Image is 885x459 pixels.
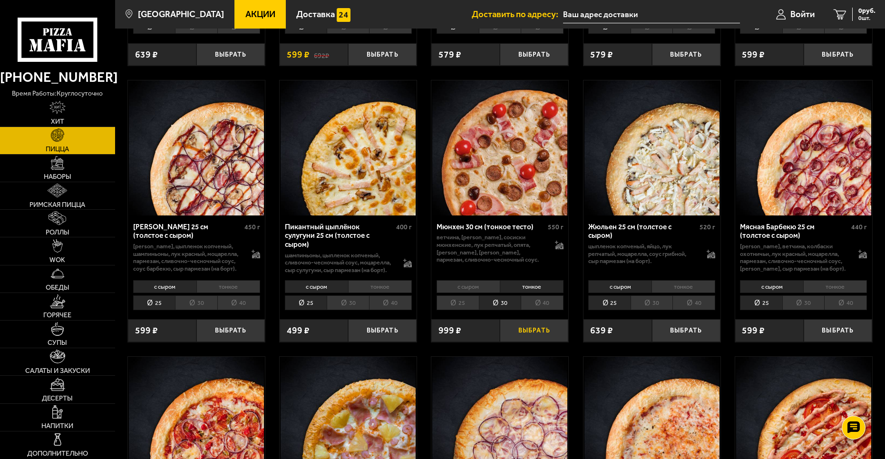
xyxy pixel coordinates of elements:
span: Роллы [46,229,69,235]
li: 40 [824,295,867,310]
a: Пикантный цыплёнок сулугуни 25 см (толстое с сыром) [280,80,417,215]
div: Пикантный цыплёнок сулугуни 25 см (толстое с сыром) [285,223,394,249]
button: Выбрать [804,319,872,342]
li: тонкое [803,280,867,293]
span: 599 ₽ [742,326,765,335]
button: Выбрать [500,43,568,66]
p: [PERSON_NAME], цыпленок копченый, шампиньоны, лук красный, моцарелла, пармезан, сливочно-чесночны... [133,243,242,272]
img: Мясная Барбекю 25 см (толстое с сыром) [736,80,871,215]
li: 25 [437,295,479,310]
span: Доставка [296,10,335,19]
p: [PERSON_NAME], ветчина, колбаски охотничьи, лук красный, моцарелла, пармезан, сливочно-чесночный ... [740,243,849,272]
span: Римская пицца [29,201,85,208]
span: Супы [48,339,67,346]
span: Салаты и закуски [25,367,90,374]
img: Мюнхен 30 см (тонкое тесто) [432,80,567,215]
span: Пицца [46,146,69,152]
span: WOK [49,256,65,263]
li: тонкое [652,280,715,293]
span: Обеды [46,284,69,291]
span: 599 ₽ [742,50,765,59]
p: цыпленок копченый, яйцо, лук репчатый, моцарелла, соус грибной, сыр пармезан (на борт). [588,243,697,265]
li: с сыром [133,280,196,293]
span: 579 ₽ [438,50,461,59]
li: 25 [133,295,175,310]
li: 30 [327,295,369,310]
li: 30 [175,295,217,310]
input: Ваш адрес доставки [563,6,740,23]
button: Выбрать [196,319,265,342]
span: 579 ₽ [590,50,613,59]
li: тонкое [500,280,564,293]
span: Десерты [42,395,73,401]
li: 40 [217,295,260,310]
div: Мясная Барбекю 25 см (толстое с сыром) [740,223,849,240]
span: 450 г [244,223,260,231]
span: Наборы [44,173,71,180]
span: Хит [51,118,64,125]
li: тонкое [348,280,412,293]
li: 40 [369,295,412,310]
img: Чикен Барбекю 25 см (толстое с сыром) [129,80,264,215]
span: Войти [790,10,815,19]
li: 25 [285,295,327,310]
span: Горячее [43,312,71,318]
s: 692 ₽ [314,50,329,59]
span: Акции [245,10,275,19]
span: 550 г [548,223,564,231]
li: 25 [588,295,631,310]
span: 639 ₽ [135,50,158,59]
button: Выбрать [196,43,265,66]
span: 599 ₽ [287,50,310,59]
span: 520 г [700,223,715,231]
span: Дополнительно [27,450,88,457]
img: 15daf4d41897b9f0e9f617042186c801.svg [337,8,350,22]
li: 25 [740,295,782,310]
span: 499 ₽ [287,326,310,335]
button: Выбрать [348,319,417,342]
button: Выбрать [500,319,568,342]
a: Жюльен 25 см (толстое с сыром) [584,80,720,215]
div: Мюнхен 30 см (тонкое тесто) [437,223,545,232]
span: 639 ₽ [590,326,613,335]
a: Мюнхен 30 см (тонкое тесто) [431,80,568,215]
li: тонкое [196,280,260,293]
li: с сыром [285,280,348,293]
p: ветчина, [PERSON_NAME], сосиски мюнхенские, лук репчатый, опята, [PERSON_NAME], [PERSON_NAME], па... [437,234,545,263]
button: Выбрать [804,43,872,66]
div: Жюльен 25 см (толстое с сыром) [588,223,697,240]
a: Чикен Барбекю 25 см (толстое с сыром) [128,80,265,215]
li: 40 [672,295,715,310]
span: 440 г [851,223,867,231]
li: 30 [631,295,673,310]
img: Пикантный цыплёнок сулугуни 25 см (толстое с сыром) [281,80,416,215]
span: 0 руб. [858,8,875,14]
p: шампиньоны, цыпленок копченый, сливочно-чесночный соус, моцарелла, сыр сулугуни, сыр пармезан (на... [285,252,394,274]
img: Жюльен 25 см (толстое с сыром) [584,80,720,215]
li: с сыром [437,280,500,293]
li: 30 [782,295,825,310]
button: Выбрать [652,319,720,342]
span: 599 ₽ [135,326,158,335]
span: 999 ₽ [438,326,461,335]
li: 30 [479,295,521,310]
li: с сыром [588,280,652,293]
span: 400 г [396,223,412,231]
li: 40 [521,295,564,310]
span: Напитки [41,422,73,429]
a: Мясная Барбекю 25 см (толстое с сыром) [735,80,872,215]
span: Доставить по адресу: [472,10,563,19]
button: Выбрать [652,43,720,66]
li: с сыром [740,280,803,293]
span: 0 шт. [858,15,875,21]
div: [PERSON_NAME] 25 см (толстое с сыром) [133,223,242,240]
span: [GEOGRAPHIC_DATA] [138,10,224,19]
button: Выбрать [348,43,417,66]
